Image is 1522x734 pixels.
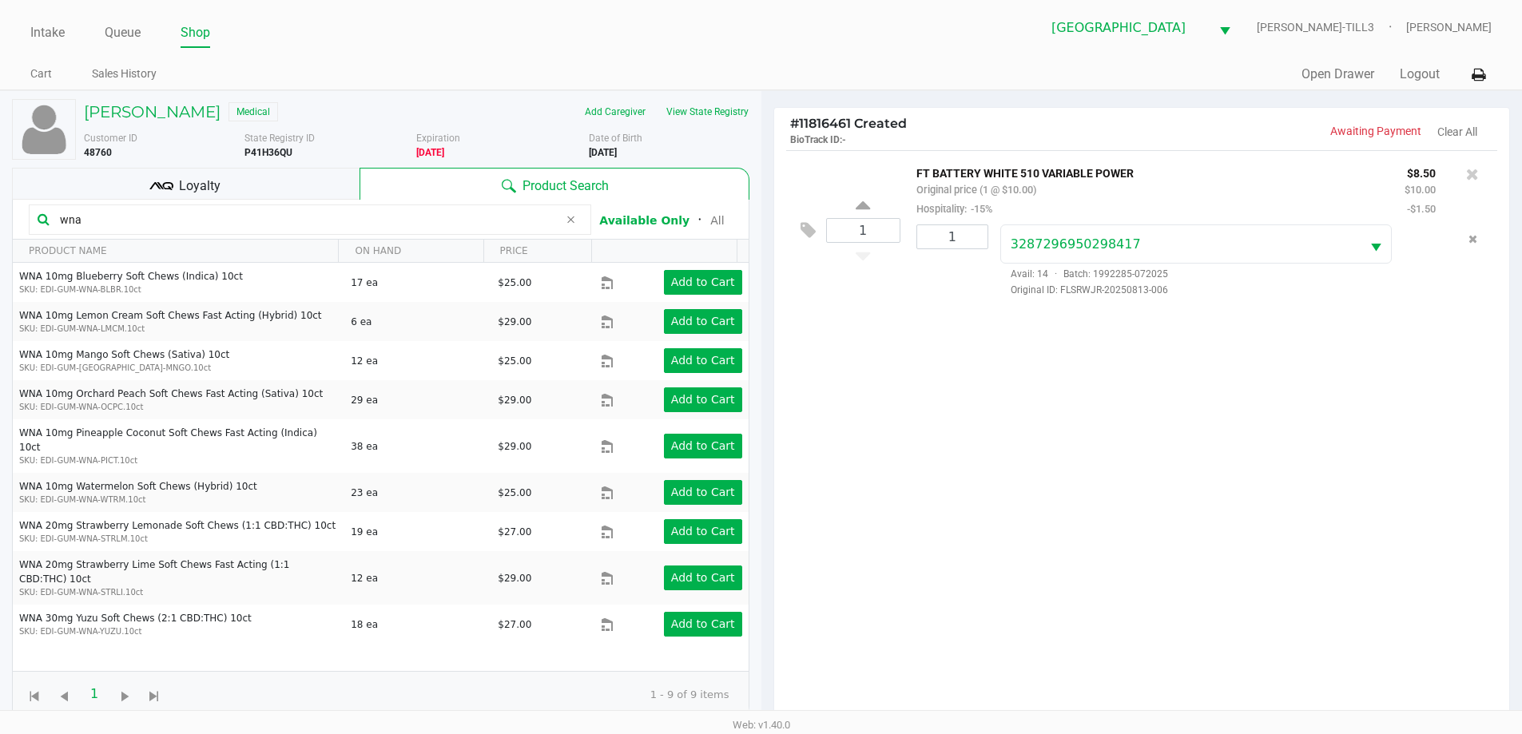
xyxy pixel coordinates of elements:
small: Hospitality: [916,203,992,215]
button: Remove the package from the orderLine [1462,224,1484,254]
button: Select [1210,9,1240,46]
td: 12 ea [344,341,491,380]
span: Customer ID [84,133,137,144]
small: $10.00 [1405,184,1436,196]
td: 12 ea [344,551,491,605]
span: Product Search [523,177,609,196]
button: Add to Cart [664,480,742,505]
app-button-loader: Add to Cart [671,276,735,288]
app-button-loader: Add to Cart [671,315,735,327]
app-button-loader: Add to Cart [671,393,735,406]
td: 17 ea [344,263,491,302]
a: Sales History [92,64,157,84]
button: Add to Cart [664,519,742,544]
button: Clear All [1437,124,1477,141]
span: $25.00 [498,487,531,498]
th: PRICE [483,240,592,263]
span: Go to the previous page [54,687,74,707]
td: WNA 30mg Yuzu Soft Chews (2:1 CBD:THC) 10ct [13,605,344,644]
span: 3287296950298417 [1011,236,1141,252]
span: Expiration [416,133,460,144]
span: Page 1 [79,679,109,709]
span: Go to the previous page [49,678,79,708]
th: PRODUCT NAME [13,240,338,263]
p: $8.50 [1405,163,1436,180]
button: Add to Cart [664,387,742,412]
p: SKU: EDI-GUM-WNA-YUZU.10ct [19,625,337,637]
span: Web: v1.40.0 [733,719,790,731]
button: Logout [1400,65,1440,84]
p: SKU: EDI-GUM-WNA-OCPC.10ct [19,401,337,413]
span: Go to the first page [25,687,45,707]
td: WNA 10mg Lemon Cream Soft Chews Fast Acting (Hybrid) 10ct [13,302,344,341]
span: 11816461 Created [790,116,907,131]
button: Select [1361,225,1391,263]
button: Add to Cart [664,565,742,590]
span: $25.00 [498,277,531,288]
small: -$1.50 [1407,203,1436,215]
b: [DATE] [589,147,617,158]
app-button-loader: Add to Cart [671,439,735,452]
a: Intake [30,22,65,44]
th: ON HAND [338,240,483,263]
span: $27.00 [498,619,531,630]
button: Add to Cart [664,434,742,458]
td: WNA 10mg Pineapple Coconut Soft Chews Fast Acting (Indica) 10ct [13,419,344,473]
span: -15% [967,203,992,215]
app-button-loader: Add to Cart [671,571,735,584]
span: Loyalty [179,177,221,196]
app-button-loader: Add to Cart [671,617,735,630]
span: Go to the next page [115,687,135,707]
p: SKU: EDI-GUM-WNA-LMCM.10ct [19,323,337,335]
td: 19 ea [344,512,491,551]
span: BioTrack ID: [790,134,842,145]
input: Scan or Search Products to Begin [54,208,558,232]
span: [PERSON_NAME] [1406,19,1492,36]
button: Add to Cart [664,309,742,334]
button: Add to Cart [664,612,742,637]
p: FT BATTERY WHITE 510 VARIABLE POWER [916,163,1381,180]
button: Add to Cart [664,270,742,295]
span: Medical [228,102,278,121]
a: Cart [30,64,52,84]
td: 29 ea [344,380,491,419]
p: SKU: EDI-GUM-WNA-STRLM.10ct [19,533,337,545]
span: · [1048,268,1063,280]
span: Go to the last page [145,687,165,707]
td: WNA 20mg Strawberry Lemonade Soft Chews (1:1 CBD:THC) 10ct [13,512,344,551]
span: $25.00 [498,355,531,367]
td: WNA 10mg Orchard Peach Soft Chews Fast Acting (Sativa) 10ct [13,380,344,419]
span: Go to the last page [139,678,169,708]
td: WNA 10mg Watermelon Soft Chews (Hybrid) 10ct [13,473,344,512]
span: Original ID: FLSRWJR-20250813-006 [1000,283,1436,297]
td: WNA 10mg Blueberry Soft Chews (Indica) 10ct [13,263,344,302]
a: Queue [105,22,141,44]
app-button-loader: Add to Cart [671,486,735,498]
span: [PERSON_NAME]-TILL3 [1257,19,1406,36]
b: P41H36QU [244,147,292,158]
p: SKU: EDI-GUM-WNA-WTRM.10ct [19,494,337,506]
td: 6 ea [344,302,491,341]
small: Original price (1 @ $10.00) [916,184,1036,196]
p: SKU: EDI-GUM-WNA-PICT.10ct [19,454,337,466]
td: 38 ea [344,419,491,473]
span: $29.00 [498,316,531,327]
span: [GEOGRAPHIC_DATA] [1051,18,1200,38]
button: Open Drawer [1301,65,1374,84]
b: 48760 [84,147,112,158]
span: Date of Birth [589,133,642,144]
button: Add Caregiver [574,99,656,125]
span: - [842,134,846,145]
app-button-loader: Add to Cart [671,354,735,367]
p: SKU: EDI-GUM-WNA-BLBR.10ct [19,284,337,296]
span: $29.00 [498,441,531,452]
td: 23 ea [344,473,491,512]
span: $27.00 [498,526,531,538]
span: $29.00 [498,573,531,584]
td: WNA 20mg Strawberry Lime Soft Chews Fast Acting (1:1 CBD:THC) 10ct [13,551,344,605]
button: View State Registry [656,99,749,125]
span: # [790,116,799,131]
span: Go to the next page [109,678,140,708]
h5: [PERSON_NAME] [84,102,221,121]
div: Data table [13,240,749,671]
